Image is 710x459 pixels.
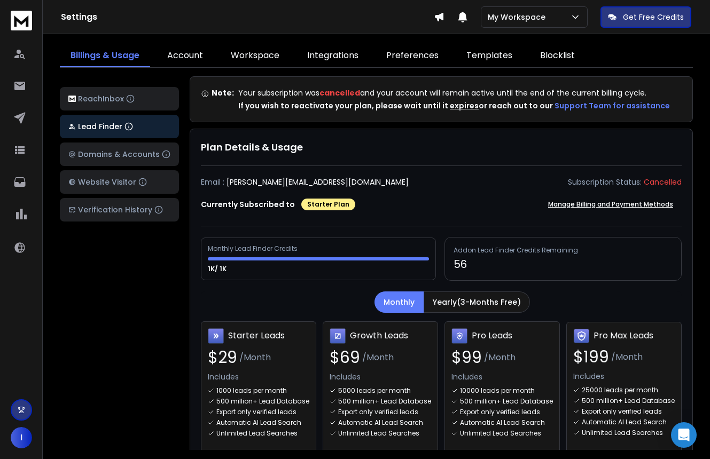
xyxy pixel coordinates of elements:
p: Email : [201,177,224,187]
p: 500 million+ Lead Database [338,397,431,406]
p: Unlimited Lead Searches [216,429,298,438]
p: 500 million+ Lead Database [582,397,675,405]
span: /Month [611,351,643,363]
span: $ 69 [330,348,360,367]
h3: Pro Max Leads [594,329,653,342]
h1: Settings [61,11,434,23]
p: 56 [454,257,673,272]
h1: Plan Details & Usage [201,140,682,155]
p: Get Free Credits [623,12,684,22]
span: /Month [484,351,516,364]
button: Manage Billing and Payment Methods [540,194,682,215]
button: Yearly(3-Months Free) [424,291,530,313]
p: Export only verified leads [216,408,297,416]
p: Unlimited Lead Searches [338,429,419,438]
button: I [11,427,32,448]
span: /Month [239,351,271,364]
div: Monthly Lead Finder Credits [208,244,299,253]
button: Domains & Accounts [60,143,179,166]
a: Preferences [376,45,449,67]
p: Note: [212,88,234,98]
p: Includes [330,371,431,382]
img: logo [68,96,76,102]
p: Automatic AI Lead Search [582,418,667,426]
button: Verification History [60,198,179,221]
span: expires [450,100,479,111]
span: $ 29 [208,348,237,367]
h3: Starter Leads [228,329,285,342]
p: Automatic AI Lead Search [460,418,545,427]
img: logo [11,11,32,30]
p: 500 million+ Lead Database [460,397,553,406]
h3: Addon Lead Finder Credits Remaining [454,246,673,255]
p: [PERSON_NAME][EMAIL_ADDRESS][DOMAIN_NAME] [227,177,409,187]
p: 1000 leads per month [216,386,287,395]
span: /Month [362,351,394,364]
button: Website Visitor [60,170,179,194]
button: Monthly [374,291,424,313]
button: Lead Finder [60,115,179,138]
p: Includes [573,371,675,382]
span: $ 99 [451,348,482,367]
a: Blocklist [529,45,586,67]
a: Templates [456,45,523,67]
h3: Growth Leads [350,329,408,342]
p: Includes [208,371,309,382]
p: Includes [451,371,553,382]
a: Account [157,45,214,67]
a: Workspace [220,45,290,67]
div: Starter Plan [301,199,355,210]
p: Manage Billing and Payment Methods [548,200,673,209]
p: 1K/ 1K [208,265,228,273]
p: Your subscription was and your account will remain active until the end of the current billing cy... [238,88,670,98]
p: 5000 leads per month [338,386,411,395]
span: $ 199 [573,347,609,367]
p: Export only verified leads [338,408,418,416]
p: Currently Subscribed to [201,199,295,210]
p: If you wish to reactivate your plan, please wait until it or reach out to our [238,100,670,111]
a: Integrations [297,45,369,67]
p: 10000 leads per month [460,386,535,395]
button: ReachInbox [60,87,179,110]
p: Automatic AI Lead Search [216,418,301,427]
p: My Workspace [488,12,550,22]
span: cancelled [319,88,360,98]
p: 25000 leads per month [582,386,658,394]
div: Cancelled [644,177,682,187]
p: Export only verified leads [460,408,540,416]
button: Support Team for assistance [555,100,670,111]
a: Billings & Usage [60,45,150,67]
p: Automatic AI Lead Search [338,418,423,427]
h3: Pro Leads [472,329,512,342]
button: Get Free Credits [600,6,691,28]
div: Open Intercom Messenger [671,422,697,448]
p: 500 million+ Lead Database [216,397,309,406]
p: Unlimited Lead Searches [460,429,541,438]
p: Export only verified leads [582,407,662,416]
p: Unlimited Lead Searches [582,429,663,437]
p: Subscription Status: [568,177,642,187]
